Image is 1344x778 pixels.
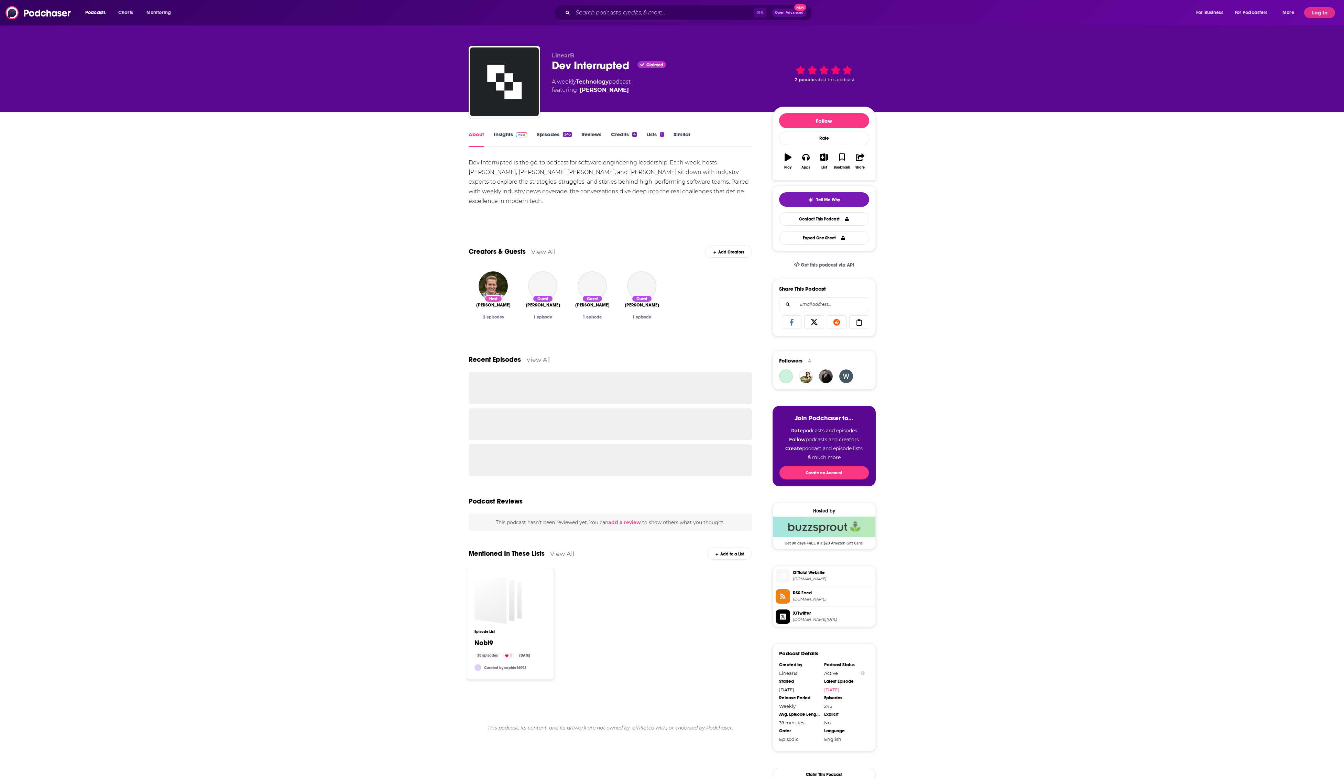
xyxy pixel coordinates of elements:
[575,302,610,308] a: Sam Lambert
[469,497,523,506] h3: Podcast Reviews
[788,257,860,273] a: Get this podcast via API
[827,315,847,328] a: Share on Reddit
[804,315,824,328] a: Share on X/Twitter
[469,158,752,206] div: Dev Interrupted is the go-to podcast for software engineering leadership. Each week, hosts [PERSO...
[573,315,612,320] div: 1 episode
[779,298,869,311] div: Search followers
[1230,7,1278,18] button: open menu
[793,617,873,622] span: twitter.com/DevInterrupted
[824,670,865,676] div: Active
[779,149,797,174] button: Play
[552,86,631,94] span: featuring
[779,436,869,443] li: podcasts and creators
[474,576,522,624] a: Nobl9
[773,508,875,514] div: Hosted by
[851,149,869,174] button: Share
[474,629,545,634] h3: Episode List
[819,369,833,383] a: JohirMia
[526,302,560,308] a: Tanmai Gopal
[469,131,484,147] a: About
[849,315,869,328] a: Copy Link
[563,132,571,137] div: 245
[824,712,865,717] div: Explicit
[580,86,629,94] a: Conor Bronsdon
[779,428,869,434] li: podcasts and episodes
[470,47,539,116] img: Dev Interrupted
[646,63,663,67] span: Claimed
[118,8,133,18] span: Charts
[674,131,690,147] a: Similar
[773,52,876,95] div: 2 peoplerated this podcast
[779,231,869,245] button: Export One-Sheet
[795,77,815,82] span: 2 people
[861,671,865,676] button: Show Info
[779,414,869,422] h3: Join Podchaser to...
[801,165,810,170] div: Apps
[6,6,72,19] a: Podchaser - Follow, Share and Rate Podcasts
[816,197,840,203] span: Tell Me Why
[793,610,873,616] span: X/Twitter
[526,302,560,308] span: [PERSON_NAME]
[469,355,521,364] a: Recent Episodes
[779,720,820,725] div: 39 minutes
[582,295,603,302] div: Guest
[623,315,661,320] div: 1 episode
[784,165,791,170] div: Play
[85,8,106,18] span: Podcasts
[779,285,826,292] h3: Share This Podcast
[779,192,869,207] button: tell me why sparkleTell Me Why
[537,131,571,147] a: Episodes245
[632,132,637,137] div: 4
[1278,7,1303,18] button: open menu
[785,445,802,452] strong: Create
[707,548,752,560] div: Add to a List
[1191,7,1232,18] button: open menu
[799,369,813,383] img: ConorBronsdon
[785,298,863,311] input: Email address...
[808,358,811,364] div: 4
[776,589,873,604] a: RSS Feed[DOMAIN_NAME]
[779,736,820,742] div: Episodic
[479,271,508,301] a: Conor Bronsdon
[575,302,610,308] span: [PERSON_NAME]
[80,7,114,18] button: open menu
[484,295,502,302] div: Host
[789,436,806,443] strong: Follow
[114,7,137,18] a: Charts
[779,687,820,692] div: [DATE]
[560,5,819,21] div: Search podcasts, credits, & more...
[773,537,875,545] span: Get 90 days FREE & a $20 Amazon Gift Card!
[839,369,853,383] a: weedloversusa
[531,248,556,255] a: View All
[824,736,865,742] div: English
[476,302,511,308] a: Conor Bronsdon
[779,662,820,668] div: Created by
[779,131,869,145] div: Rate
[772,9,807,17] button: Open AdvancedNew
[824,662,865,668] div: Podcast Status
[608,519,641,526] button: add a review
[627,271,656,301] a: Will Larson
[855,165,865,170] div: Share
[824,703,865,709] div: 245
[801,262,854,268] span: Get this podcast via API
[794,4,807,11] span: New
[524,315,562,320] div: 1 episode
[611,131,637,147] a: Credits4
[646,131,664,147] a: Lists1
[824,728,865,734] div: Language
[550,550,575,557] a: View All
[779,679,820,684] div: Started
[779,212,869,226] a: Contact This Podcast
[660,132,664,137] div: 1
[815,149,833,174] button: List
[576,78,609,85] a: Technology
[754,8,766,17] span: ⌘ K
[625,302,659,308] span: [PERSON_NAME]
[474,652,501,659] div: 35 Episodes
[824,679,865,684] div: Latest Episode
[779,712,820,717] div: Avg. Episode Length
[797,149,815,174] button: Apps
